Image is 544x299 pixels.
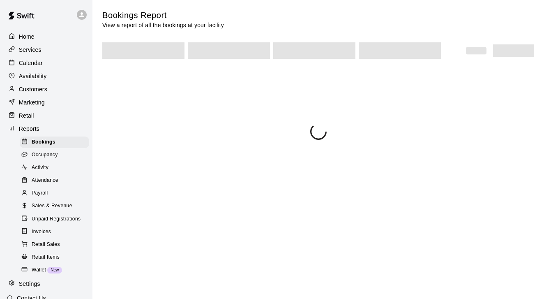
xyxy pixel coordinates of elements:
p: Customers [19,85,47,93]
span: New [47,268,62,272]
a: Activity [20,162,92,174]
a: Attendance [20,174,92,187]
a: Customers [7,83,86,95]
span: Activity [32,164,48,172]
div: Payroll [20,188,89,199]
span: Sales & Revenue [32,202,72,210]
span: Attendance [32,176,58,185]
p: Availability [19,72,47,80]
a: Home [7,30,86,43]
div: Retail Sales [20,239,89,250]
a: Bookings [20,136,92,148]
span: Occupancy [32,151,58,159]
a: WalletNew [20,264,92,276]
a: Sales & Revenue [20,200,92,213]
a: Occupancy [20,148,92,161]
p: Services [19,46,41,54]
h5: Bookings Report [102,10,224,21]
div: Retail Items [20,252,89,263]
div: Bookings [20,137,89,148]
span: Retail Sales [32,241,60,249]
span: Wallet [32,266,46,274]
span: Invoices [32,228,51,236]
a: Payroll [20,187,92,200]
a: Availability [7,70,86,82]
div: Unpaid Registrations [20,213,89,225]
a: Unpaid Registrations [20,213,92,225]
a: Marketing [7,96,86,109]
span: Unpaid Registrations [32,215,81,223]
a: Retail Items [20,251,92,264]
a: Settings [7,278,86,290]
span: Bookings [32,138,55,146]
p: Retail [19,111,34,120]
a: Retail Sales [20,238,92,251]
p: Calendar [19,59,43,67]
p: Marketing [19,98,45,107]
p: View a report of all the bookings at your facility [102,21,224,29]
p: Settings [19,280,40,288]
a: Retail [7,109,86,122]
p: Reports [19,125,39,133]
a: Calendar [7,57,86,69]
a: Invoices [20,225,92,238]
a: Services [7,44,86,56]
div: Invoices [20,226,89,238]
div: Sales & Revenue [20,200,89,212]
a: Reports [7,123,86,135]
div: Attendance [20,175,89,186]
span: Payroll [32,189,48,197]
div: Occupancy [20,149,89,161]
div: WalletNew [20,264,89,276]
p: Home [19,32,35,41]
span: Retail Items [32,253,60,262]
div: Activity [20,162,89,174]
